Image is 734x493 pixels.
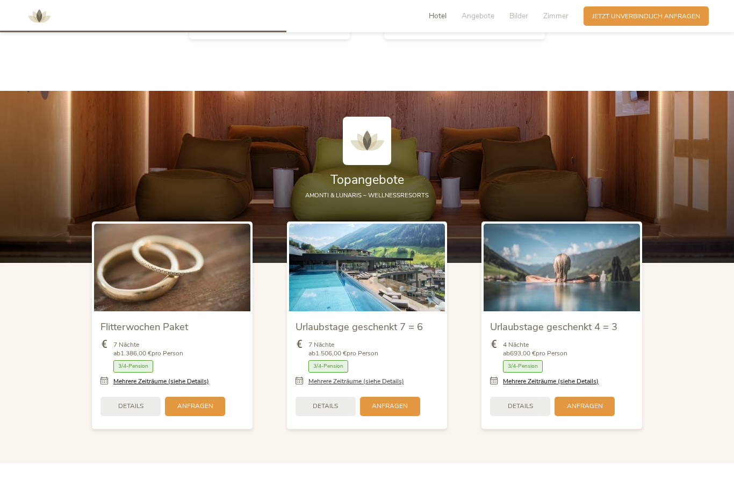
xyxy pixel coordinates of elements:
span: Details [508,402,533,411]
span: 7 Nächte ab pro Person [113,340,183,359]
span: Bilder [509,11,528,21]
span: Flitterwochen Paket [100,320,188,333]
span: Details [313,402,338,411]
span: 3/4-Pension [113,360,153,373]
span: Anfragen [567,402,603,411]
a: Mehrere Zeiträume (siehe Details) [308,377,404,386]
span: Zimmer [543,11,569,21]
b: 1.386,00 € [120,349,152,358]
span: 4 Nächte ab pro Person [503,340,567,359]
img: Urlaubstage geschenkt 4 = 3 [484,224,640,311]
span: 3/4-Pension [503,360,543,373]
span: Anfragen [177,402,213,411]
a: Mehrere Zeiträume (siehe Details) [503,377,599,386]
img: AMONTI & LUNARIS Wellnessresort [343,117,391,165]
img: Flitterwochen Paket [94,224,250,311]
span: Anfragen [372,402,408,411]
b: 1.506,00 € [315,349,347,358]
span: Details [118,402,143,411]
span: Hotel [429,11,447,21]
span: 3/4-Pension [308,360,348,373]
a: Mehrere Zeiträume (siehe Details) [113,377,209,386]
b: 693,00 € [510,349,536,358]
span: Topangebote [330,172,404,188]
span: AMONTI & LUNARIS – Wellnessresorts [305,191,429,199]
span: Angebote [462,11,494,21]
a: AMONTI & LUNARIS Wellnessresort [23,13,55,19]
span: 7 Nächte ab pro Person [308,340,378,359]
img: Urlaubstage geschenkt 7 = 6 [289,224,445,311]
span: Urlaubstage geschenkt 4 = 3 [490,320,617,333]
span: Urlaubstage geschenkt 7 = 6 [296,320,423,333]
span: Jetzt unverbindlich anfragen [592,12,700,21]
